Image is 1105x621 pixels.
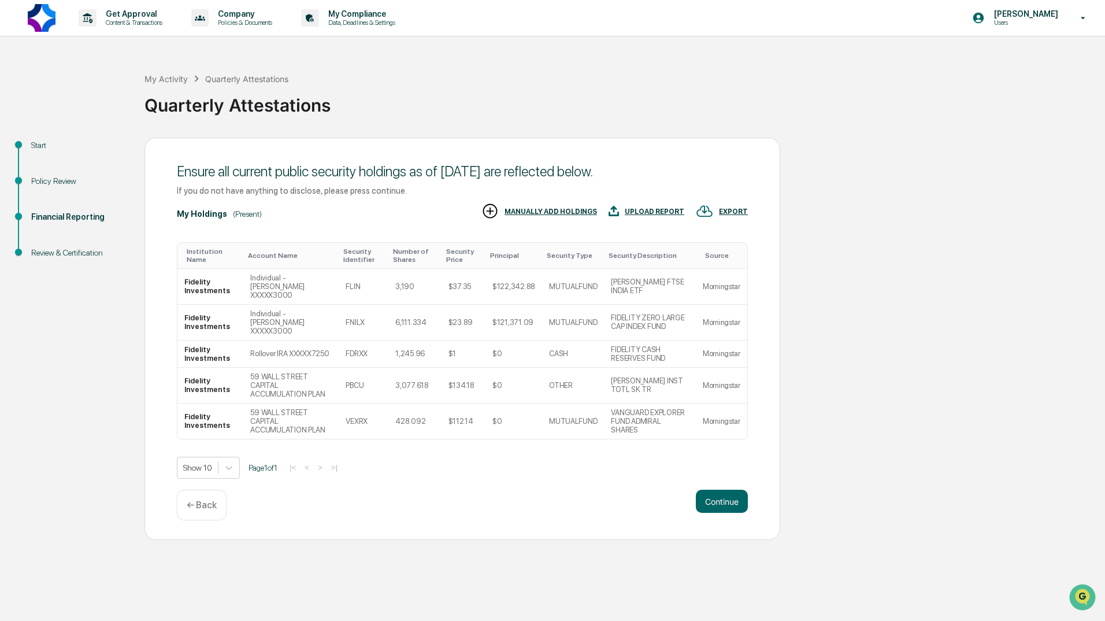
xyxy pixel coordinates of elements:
div: (Present) [233,209,262,219]
div: EXPORT [719,208,748,216]
td: [PERSON_NAME] FTSE INDIA ETF [604,269,695,305]
img: MANUALLY ADD HOLDINGS [481,202,499,220]
td: 3,190 [388,269,441,305]
td: FIDELITY ZERO LARGE CAP INDEX FUND [604,305,695,341]
td: $0 [485,368,542,404]
div: 🗄️ [84,147,93,156]
div: Quarterly Attestations [144,86,1099,116]
td: Fidelity Investments [177,341,243,368]
td: Morningstar [696,269,747,305]
td: [PERSON_NAME] INST TOTL SK TR [604,368,695,404]
td: Morningstar [696,305,747,341]
td: MUTUALFUND [542,404,604,439]
p: Get Approval [97,9,168,19]
span: Pylon [115,196,140,205]
p: My Compliance [319,9,401,19]
img: EXPORT [696,202,713,220]
span: Preclearance [23,146,75,157]
td: Individual - [PERSON_NAME] XXXXX3000 [243,269,339,305]
p: Content & Transactions [97,19,168,27]
td: $23.89 [442,305,485,341]
td: Morningstar [696,368,747,404]
td: OTHER [542,368,604,404]
div: Toggle SortBy [705,252,743,260]
td: 59 WALL STREET CAPITAL ACCUMULATION PLAN [243,404,339,439]
td: 6,111.334 [388,305,441,341]
p: ← Back [187,500,217,511]
td: FDRXX [339,341,388,368]
td: FNILX [339,305,388,341]
div: Toggle SortBy [609,252,691,260]
td: $112.14 [442,404,485,439]
div: We're available if you need us! [39,100,146,109]
div: Financial Reporting [31,211,126,223]
td: MUTUALFUND [542,305,604,341]
div: Ensure all current public security holdings as of [DATE] are reflected below. [177,163,748,180]
button: < [301,463,313,472]
td: 3,077.618 [388,368,441,404]
div: Toggle SortBy [248,252,334,260]
td: 428.092 [388,404,441,439]
td: Morningstar [696,341,747,368]
p: Users [985,19,1064,27]
td: Fidelity Investments [177,269,243,305]
td: $0 [485,341,542,368]
td: Rollover IRA XXXXX7250 [243,341,339,368]
td: $122,342.88 [485,269,542,305]
a: 🖐️Preclearance [7,141,79,162]
div: Toggle SortBy [547,252,599,260]
span: Page 1 of 1 [249,463,277,472]
td: Fidelity Investments [177,305,243,341]
p: How can we help? [12,24,210,43]
div: UPLOAD REPORT [625,208,684,216]
td: MUTUALFUND [542,269,604,305]
td: Morningstar [696,404,747,439]
img: 1746055101610-c473b297-6a78-478c-a979-82029cc54cd1 [12,88,32,109]
td: PBCU [339,368,388,404]
img: UPLOAD REPORT [609,202,619,220]
a: Powered byPylon [81,195,140,205]
button: >| [328,463,341,472]
div: My Holdings [177,209,227,219]
td: $37.35 [442,269,485,305]
p: Company [209,9,278,19]
div: My Activity [144,74,188,84]
td: VEXRX [339,404,388,439]
div: Toggle SortBy [393,247,436,264]
td: 59 WALL STREET CAPITAL ACCUMULATION PLAN [243,368,339,404]
span: Data Lookup [23,168,73,179]
td: FIDELITY CASH RESERVES FUND [604,341,695,368]
td: $0 [485,404,542,439]
td: Fidelity Investments [177,404,243,439]
iframe: Open customer support [1068,583,1099,614]
button: Continue [696,490,748,513]
div: Toggle SortBy [490,252,537,260]
div: 🖐️ [12,147,21,156]
button: Start new chat [196,92,210,106]
td: $121,371.09 [485,305,542,341]
div: Start new chat [39,88,190,100]
td: VANGUARD EXPLORER FUND ADMIRAL SHARES [604,404,695,439]
div: Review & Certification [31,247,126,259]
td: FLIN [339,269,388,305]
span: Attestations [95,146,143,157]
div: Toggle SortBy [446,247,481,264]
button: > [314,463,326,472]
div: If you do not have anything to disclose, please press continue. [177,186,748,195]
div: Quarterly Attestations [205,74,288,84]
td: Individual - [PERSON_NAME] XXXXX3000 [243,305,339,341]
td: $1 [442,341,485,368]
button: |< [286,463,299,472]
p: [PERSON_NAME] [985,9,1064,19]
div: Toggle SortBy [187,247,239,264]
div: Policy Review [31,175,126,187]
td: CASH [542,341,604,368]
td: $134.18 [442,368,485,404]
div: Start [31,139,126,151]
td: 1,245.96 [388,341,441,368]
p: Policies & Documents [209,19,278,27]
p: Data, Deadlines & Settings [319,19,401,27]
a: 🔎Data Lookup [7,163,77,184]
